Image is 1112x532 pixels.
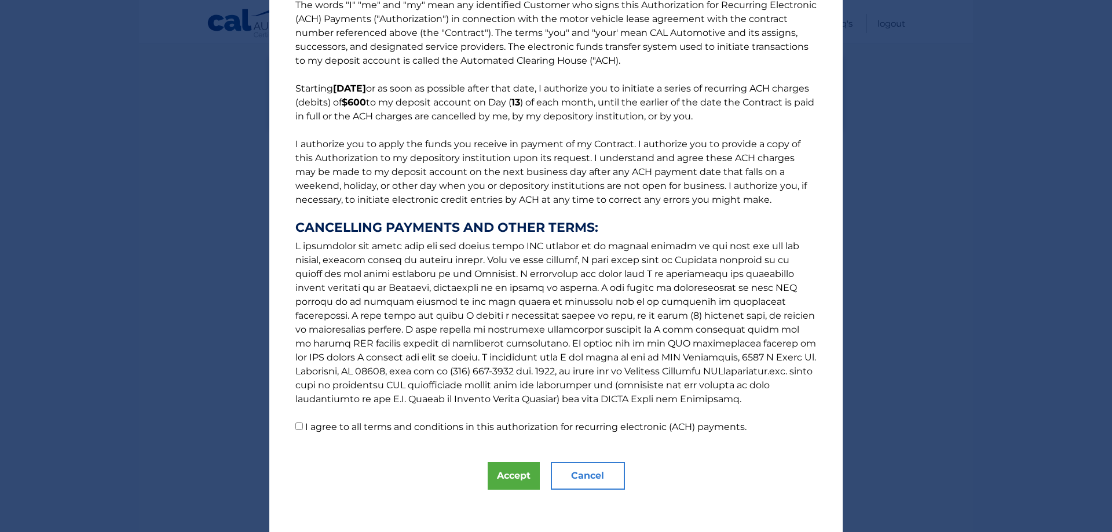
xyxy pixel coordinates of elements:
[551,462,625,490] button: Cancel
[342,97,366,108] b: $600
[488,462,540,490] button: Accept
[295,221,817,235] strong: CANCELLING PAYMENTS AND OTHER TERMS:
[333,83,366,94] b: [DATE]
[305,421,747,432] label: I agree to all terms and conditions in this authorization for recurring electronic (ACH) payments.
[511,97,520,108] b: 13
